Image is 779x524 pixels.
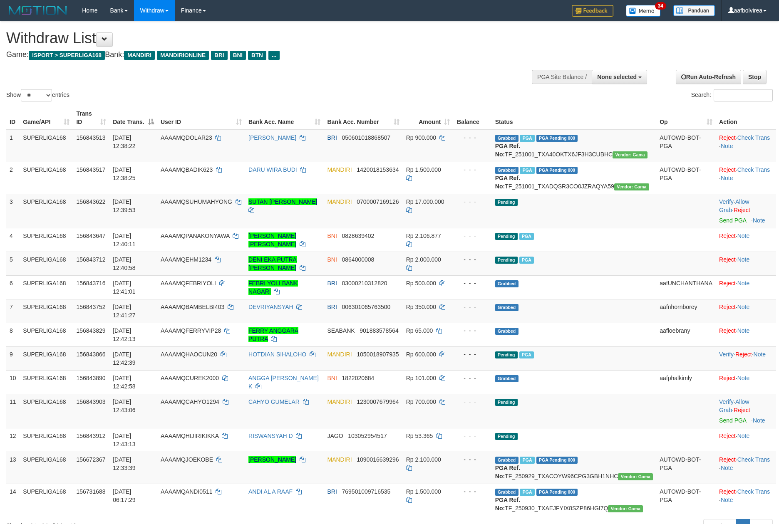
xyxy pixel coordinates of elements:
a: Reject [734,407,750,413]
a: ANGGA [PERSON_NAME] K [248,375,319,390]
div: - - - [456,326,489,335]
div: PGA Site Balance / [532,70,592,84]
td: aafUNCHANTHANA [656,275,716,299]
a: Note [737,304,750,310]
span: 156843513 [76,134,105,141]
span: MANDIRI [327,166,352,173]
span: Grabbed [495,304,519,311]
td: AUTOWD-BOT-PGA [656,162,716,194]
a: Check Trans [737,166,770,173]
td: 14 [6,484,20,516]
div: - - - [456,198,489,206]
span: Rp 700.000 [406,398,436,405]
a: Reject [735,351,752,358]
span: Grabbed [495,489,519,496]
span: Rp 2.100.000 [406,456,441,463]
div: - - - [456,487,489,496]
span: AAAAMQANDI0511 [161,488,213,495]
a: Allow Grab [719,398,749,413]
span: BNI [327,256,337,263]
span: Pending [495,399,518,406]
a: Note [737,256,750,263]
a: Reject [719,433,736,439]
span: [DATE] 12:33:39 [113,456,136,471]
div: - - - [456,350,489,358]
span: Rp 1.500.000 [406,166,441,173]
span: Copy 0700007169126 to clipboard [357,198,399,205]
span: AAAAMQFERRYVIP28 [161,327,221,334]
a: Reject [719,375,736,381]
span: Marked by aafsoycanthlai [519,351,534,358]
th: Trans ID: activate to sort column ascending [73,106,109,130]
span: MANDIRI [327,198,352,205]
span: 156731688 [76,488,105,495]
span: [DATE] 12:41:01 [113,280,136,295]
span: Grabbed [495,328,519,335]
span: AAAAMQCAHYO1294 [161,398,219,405]
span: 34 [655,2,666,10]
span: BNI [230,51,246,60]
span: BRI [327,280,337,287]
span: Vendor URL: https://trx31.1velocity.biz [614,183,649,190]
span: Rp 500.000 [406,280,436,287]
td: · · [716,452,776,484]
td: SUPERLIGA168 [20,484,73,516]
td: 13 [6,452,20,484]
a: ANDI AL A RAAF [248,488,293,495]
td: TF_251001_TXA40OKTX6JF3H3CUBHC [492,130,656,162]
div: - - - [456,166,489,174]
th: Bank Acc. Name: activate to sort column ascending [245,106,324,130]
span: AAAAMQBADIK623 [161,166,213,173]
div: - - - [456,374,489,382]
a: Note [753,217,765,224]
span: Rp 1.500.000 [406,488,441,495]
a: RISWANSYAH D [248,433,293,439]
span: MANDIRI [327,398,352,405]
span: Copy 901883578564 to clipboard [360,327,398,334]
span: 156843647 [76,232,105,239]
span: [DATE] 12:43:13 [113,433,136,447]
span: 156843912 [76,433,105,439]
span: Grabbed [495,135,519,142]
span: AAAAMQJOEKOBE [161,456,213,463]
a: Allow Grab [719,198,749,213]
a: HOTDIAN SIHALOHO [248,351,306,358]
td: SUPERLIGA168 [20,346,73,370]
td: AUTOWD-BOT-PGA [656,130,716,162]
span: Marked by aafchhiseyha [519,257,534,264]
a: Note [737,232,750,239]
a: Reject [719,327,736,334]
span: Copy 1822020684 to clipboard [342,375,374,381]
span: AAAAMQPANAKONYAWA [161,232,230,239]
span: ... [268,51,280,60]
a: Note [754,351,766,358]
td: TF_250930_TXAEJFYIX8SZP86HGI7Q [492,484,656,516]
div: - - - [456,455,489,464]
td: 2 [6,162,20,194]
b: PGA Ref. No: [495,175,520,190]
th: Game/API: activate to sort column ascending [20,106,73,130]
span: Rp 65.000 [406,327,433,334]
span: Rp 2.000.000 [406,256,441,263]
span: BRI [211,51,227,60]
td: · · [716,484,776,516]
td: · · [716,162,776,194]
a: Note [753,417,765,424]
span: BTN [248,51,266,60]
td: 1 [6,130,20,162]
th: Amount: activate to sort column ascending [403,106,453,130]
span: Copy 769501009716535 to clipboard [342,488,390,495]
span: Copy 1230007679964 to clipboard [357,398,399,405]
a: Note [721,175,733,181]
th: Date Trans.: activate to sort column descending [109,106,157,130]
span: MANDIRIONLINE [157,51,209,60]
span: AAAAMQCUREK2000 [161,375,219,381]
td: · [716,228,776,252]
td: · [716,252,776,275]
a: [PERSON_NAME] [248,134,296,141]
span: Marked by aafsoycanthlai [520,167,534,174]
span: 156843866 [76,351,105,358]
span: JAGO [327,433,343,439]
span: Grabbed [495,167,519,174]
span: [DATE] 12:42:39 [113,351,136,366]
